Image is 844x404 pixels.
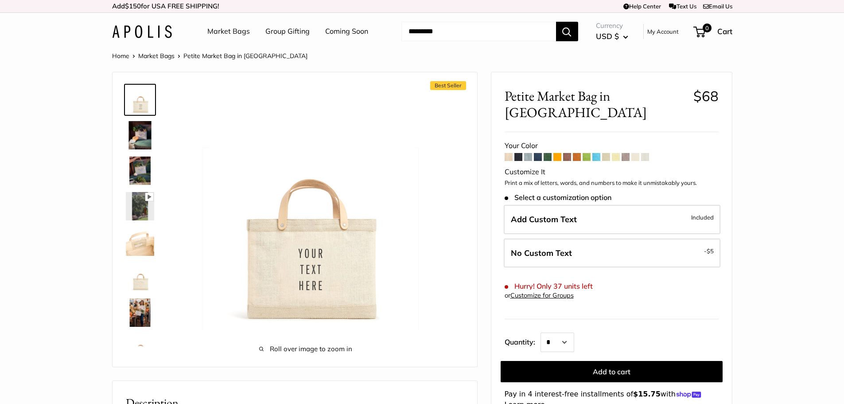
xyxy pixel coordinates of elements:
[505,88,687,121] span: Petite Market Bag in [GEOGRAPHIC_DATA]
[510,291,574,299] a: Customize for Groups
[505,330,541,352] label: Quantity:
[207,25,250,38] a: Market Bags
[124,261,156,293] a: Petite Market Bag in Oat
[124,84,156,116] a: Petite Market Bag in Oat
[501,361,723,382] button: Add to cart
[126,227,154,256] img: Petite Market Bag in Oat
[124,332,156,364] a: Petite Market Bag in Oat
[124,297,156,329] a: Petite Market Bag in Oat
[693,87,719,105] span: $68
[505,139,719,153] div: Your Color
[511,248,572,258] span: No Custom Text
[647,26,679,37] a: My Account
[112,25,172,38] img: Apolis
[504,239,720,268] label: Leave Blank
[596,20,628,32] span: Currency
[704,246,714,256] span: -
[126,121,154,149] img: Petite Market Bag in Oat
[126,86,154,114] img: Petite Market Bag in Oat
[694,24,732,39] a: 0 Cart
[511,214,577,224] span: Add Custom Text
[126,334,154,362] img: Petite Market Bag in Oat
[707,247,714,255] span: $5
[505,193,611,202] span: Select a customization option
[124,155,156,187] a: Petite Market Bag in Oat
[401,22,556,41] input: Search...
[124,190,156,222] a: Petite Market Bag in Oat
[556,22,578,41] button: Search
[691,212,714,223] span: Included
[183,343,428,355] span: Roll over image to zoom in
[596,29,628,43] button: USD $
[126,157,154,185] img: Petite Market Bag in Oat
[138,52,175,60] a: Market Bags
[124,119,156,151] a: Petite Market Bag in Oat
[183,86,428,330] img: Petite Market Bag in Oat
[702,24,711,32] span: 0
[505,165,719,179] div: Customize It
[183,52,307,60] span: Petite Market Bag in [GEOGRAPHIC_DATA]
[596,31,619,41] span: USD $
[717,27,732,36] span: Cart
[125,2,141,10] span: $150
[505,282,593,290] span: Hurry! Only 37 units left
[430,81,466,90] span: Best Seller
[703,3,732,10] a: Email Us
[124,226,156,258] a: Petite Market Bag in Oat
[112,52,129,60] a: Home
[623,3,661,10] a: Help Center
[112,50,307,62] nav: Breadcrumb
[126,192,154,220] img: Petite Market Bag in Oat
[126,263,154,291] img: Petite Market Bag in Oat
[126,298,154,327] img: Petite Market Bag in Oat
[505,179,719,188] p: Print a mix of letters, words, and numbers to make it unmistakably yours.
[325,25,368,38] a: Coming Soon
[669,3,696,10] a: Text Us
[505,290,574,302] div: or
[265,25,310,38] a: Group Gifting
[504,205,720,234] label: Add Custom Text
